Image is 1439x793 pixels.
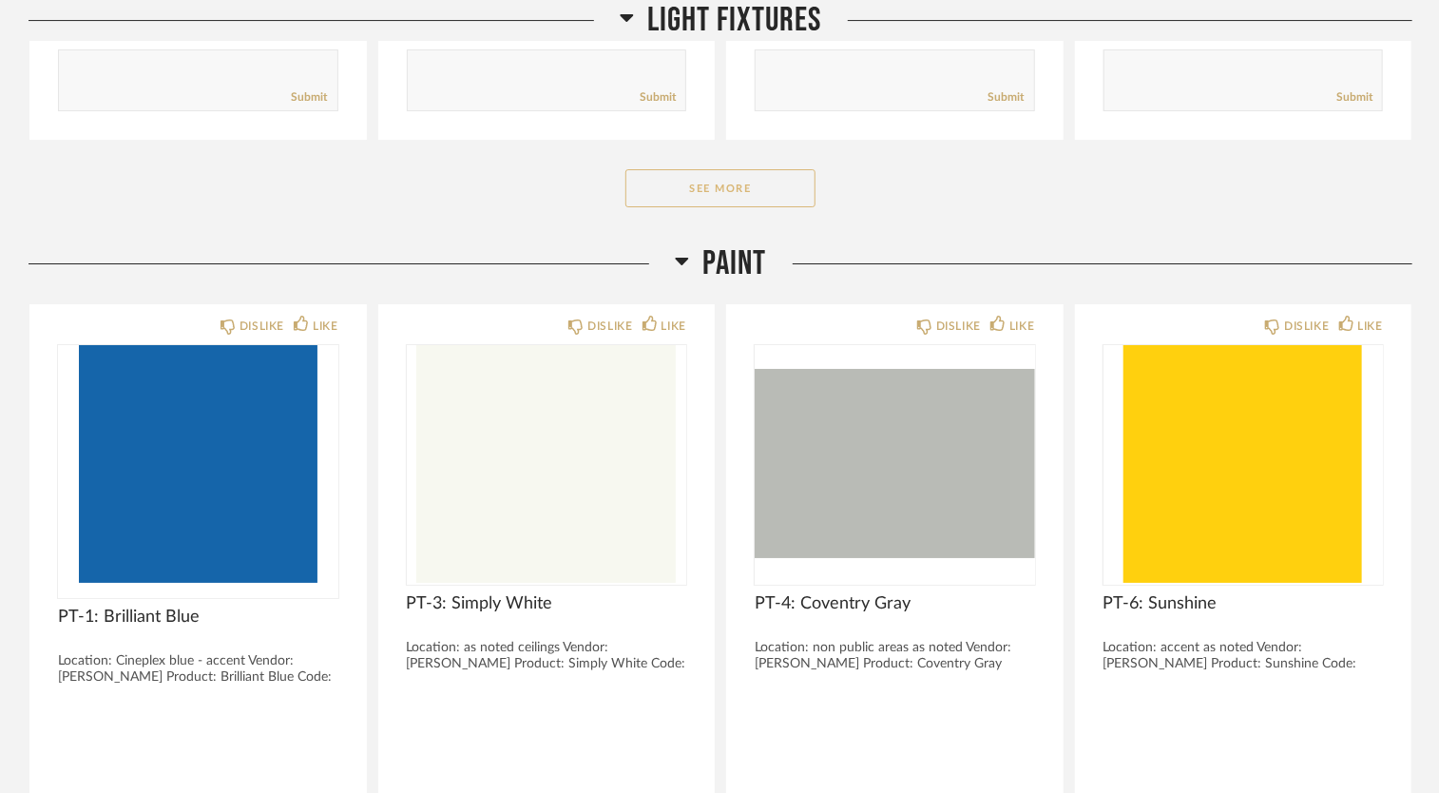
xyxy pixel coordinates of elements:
[240,317,284,336] div: DISLIKE
[936,317,981,336] div: DISLIKE
[662,317,686,336] div: LIKE
[755,640,1035,688] div: Location: non public areas as noted Vendor: [PERSON_NAME] Product: Coventry Gray Cod...
[1009,317,1034,336] div: LIKE
[755,345,1035,583] img: undefined
[625,169,815,207] button: See More
[58,345,338,583] img: undefined
[640,89,676,106] a: Submit
[587,317,632,336] div: DISLIKE
[407,345,687,583] img: undefined
[313,317,337,336] div: LIKE
[703,243,767,284] span: Paint
[755,593,1035,614] span: PT-4: Coventry Gray
[407,640,687,688] div: Location: as noted ceilings Vendor: [PERSON_NAME] Product: Simply White Code: OC-117 ...
[1103,640,1384,688] div: Location: accent as noted Vendor: [PERSON_NAME] Product: Sunshine Code: 2021-30 Colo...
[292,89,328,106] a: Submit
[1284,317,1329,336] div: DISLIKE
[58,653,338,702] div: Location: Cineplex blue - accent Vendor: [PERSON_NAME] Product: Brilliant Blue Code: ...
[58,345,338,583] div: 0
[1336,89,1372,106] a: Submit
[58,607,338,628] span: PT-1: Brilliant Blue
[1103,593,1384,614] span: PT-6: Sunshine
[1103,345,1384,583] img: undefined
[1358,317,1383,336] div: LIKE
[407,593,687,614] span: PT-3: Simply White
[988,89,1025,106] a: Submit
